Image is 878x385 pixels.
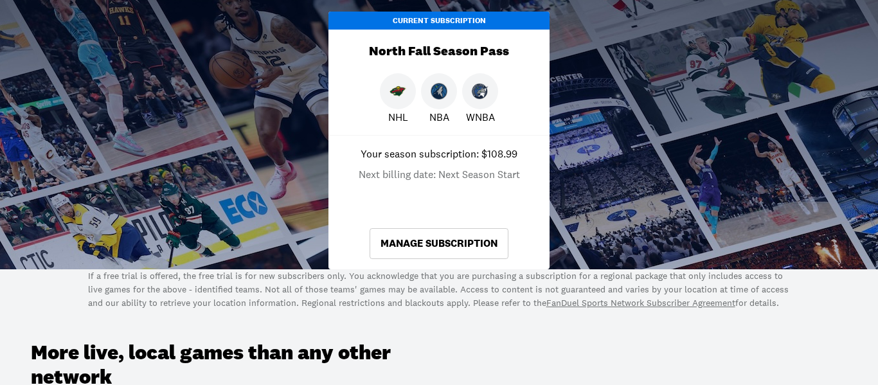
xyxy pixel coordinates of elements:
[388,109,408,125] p: NHL
[390,83,406,100] img: Wild
[472,83,488,100] img: Lynx
[88,269,791,310] p: If a free trial is offered, the free trial is for new subscribers only. You acknowledge that you ...
[328,30,550,73] div: North Fall Season Pass
[359,166,520,182] p: Next billing date: Next Season Start
[370,228,508,259] a: Manage Subscription
[361,146,517,161] p: Your season subscription: $108.99
[431,83,447,100] img: Timberwolves
[328,12,550,30] div: Current Subscription
[546,297,735,309] a: FanDuel Sports Network Subscriber Agreement
[466,109,495,125] p: WNBA
[429,109,449,125] p: NBA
